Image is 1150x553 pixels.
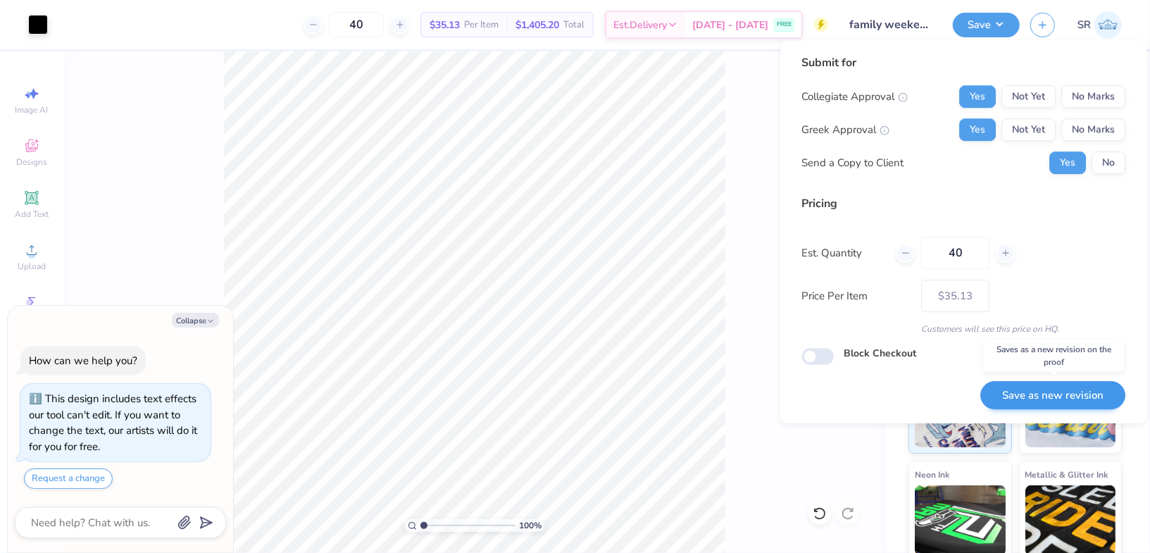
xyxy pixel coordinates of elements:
img: Srishti Rawat [1094,11,1122,39]
div: How can we help you? [29,354,137,368]
button: Yes [1049,151,1086,174]
div: Saves as a new revision on the proof [984,340,1125,372]
button: Not Yet [1001,118,1056,141]
button: Collapse [172,313,219,328]
div: This design includes text effects our tool can't edit. If you want to change the text, our artist... [29,392,197,454]
a: SR [1077,11,1122,39]
button: Save as new revision [980,381,1125,410]
span: [DATE] - [DATE] [692,18,768,32]
span: FREE [777,20,792,30]
label: Block Checkout [844,346,916,361]
span: Per Item [464,18,499,32]
span: Est. Delivery [613,18,667,32]
div: Send a Copy to Client [801,155,904,171]
label: Est. Quantity [801,245,885,261]
span: Neon Ink [915,467,949,482]
button: No Marks [1061,118,1125,141]
input: – – [921,237,989,269]
span: $35.13 [430,18,460,32]
button: Request a change [24,468,113,489]
button: Yes [959,85,996,108]
div: Pricing [801,195,1125,212]
div: Greek Approval [801,122,889,138]
button: Yes [959,118,996,141]
div: Collegiate Approval [801,89,908,105]
button: No Marks [1061,85,1125,108]
span: Metallic & Glitter Ink [1025,467,1108,482]
button: Save [953,13,1020,37]
span: $1,405.20 [515,18,559,32]
span: Upload [18,261,46,272]
span: Image AI [15,104,49,116]
span: Add Text [15,209,49,220]
input: Untitled Design [839,11,942,39]
button: No [1092,151,1125,174]
div: Submit for [801,54,1125,71]
span: 100 % [519,519,542,532]
span: Designs [16,156,47,168]
input: – – [329,12,384,37]
span: SR [1077,17,1091,33]
label: Price Per Item [801,288,911,304]
span: Total [563,18,585,32]
div: Customers will see this price on HQ. [801,323,1125,335]
button: Not Yet [1001,85,1056,108]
